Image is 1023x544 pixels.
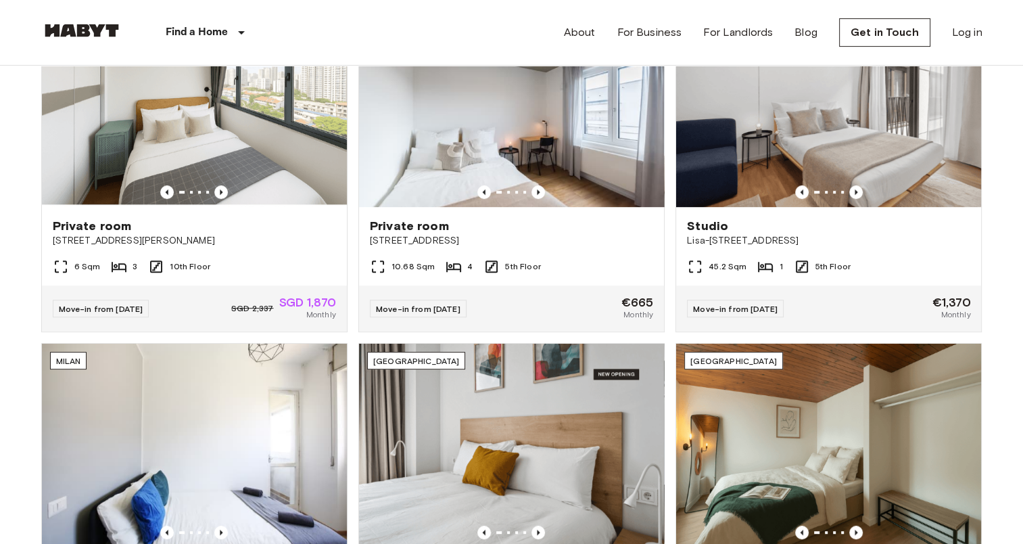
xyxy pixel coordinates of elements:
a: About [564,24,596,41]
button: Previous image [531,185,545,199]
img: Marketing picture of unit DE-01-489-503-001 [676,3,981,207]
button: Previous image [160,185,174,199]
span: Monthly [306,309,336,321]
a: For Landlords [703,24,773,41]
span: [GEOGRAPHIC_DATA] [373,356,460,366]
span: Monthly [623,309,653,321]
span: 10th Floor [170,260,210,273]
span: [STREET_ADDRESS][PERSON_NAME] [53,234,336,248]
span: 10.68 Sqm [391,260,435,273]
a: Marketing picture of unit SG-01-116-001-02Previous imagePrevious image[GEOGRAPHIC_DATA]Private ro... [41,3,348,332]
button: Previous image [849,185,863,199]
span: 1 [779,260,782,273]
span: €665 [621,296,654,309]
a: Marketing picture of unit DE-01-489-503-001Previous imagePrevious image[GEOGRAPHIC_DATA]StudioLis... [675,3,982,332]
span: Milan [56,356,81,366]
span: SGD 2,337 [231,302,273,315]
span: Private room [53,218,132,234]
button: Previous image [477,185,491,199]
button: Previous image [214,526,228,539]
button: Previous image [849,526,863,539]
a: Log in [952,24,982,41]
span: Lisa-[STREET_ADDRESS] [687,234,970,248]
img: Marketing picture of unit DE-04-037-026-03Q [359,3,664,207]
button: Previous image [531,526,545,539]
span: 5th Floor [505,260,540,273]
img: Marketing picture of unit SG-01-116-001-02 [42,3,347,207]
span: SGD 1,870 [279,296,335,309]
span: Move-in from [DATE] [693,304,778,314]
button: Previous image [795,185,809,199]
span: 5th Floor [815,260,851,273]
a: Blog [794,24,817,41]
button: Previous image [214,185,228,199]
p: Find a Home [166,24,229,41]
span: [STREET_ADDRESS] [370,234,653,248]
button: Previous image [160,526,174,539]
a: For Business [617,24,682,41]
span: 6 Sqm [74,260,101,273]
button: Previous image [477,526,491,539]
img: Habyt [41,24,122,37]
span: Studio [687,218,728,234]
span: Move-in from [DATE] [59,304,143,314]
span: Monthly [941,309,970,321]
span: 45.2 Sqm [709,260,746,273]
span: [GEOGRAPHIC_DATA] [690,356,777,366]
span: Move-in from [DATE] [376,304,460,314]
span: €1,370 [932,296,971,309]
span: Private room [370,218,449,234]
span: 3 [133,260,137,273]
button: Previous image [795,526,809,539]
a: Get in Touch [839,18,930,47]
span: 4 [467,260,473,273]
a: Marketing picture of unit DE-04-037-026-03QPrevious imagePrevious image[GEOGRAPHIC_DATA]Private r... [358,3,665,332]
